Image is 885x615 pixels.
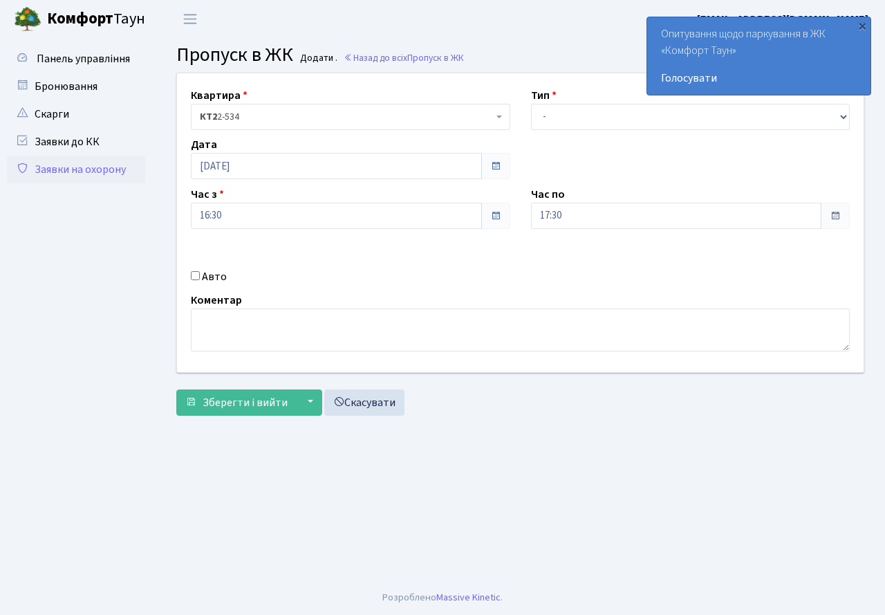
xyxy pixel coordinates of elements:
a: Скарги [7,100,145,128]
label: Квартира [191,87,248,104]
span: Зберегти і вийти [203,395,288,410]
span: <b>КТ2</b>&nbsp;&nbsp;&nbsp;2-534 [191,104,510,130]
a: Панель управління [7,45,145,73]
a: Заявки до КК [7,128,145,156]
span: <b>КТ2</b>&nbsp;&nbsp;&nbsp;2-534 [200,110,493,124]
a: Скасувати [324,389,404,416]
label: Час по [531,186,565,203]
a: Massive Kinetic [436,590,501,605]
img: logo.png [14,6,41,33]
span: Пропуск в ЖК [176,41,293,68]
a: [EMAIL_ADDRESS][DOMAIN_NAME] [697,11,868,28]
label: Дата [191,136,217,153]
label: Час з [191,186,224,203]
a: Назад до всіхПропуск в ЖК [344,51,464,64]
b: [EMAIL_ADDRESS][DOMAIN_NAME] [697,12,868,27]
div: × [855,19,869,33]
small: Додати . [297,53,337,64]
label: Тип [531,87,557,104]
div: Опитування щодо паркування в ЖК «Комфорт Таун» [647,17,870,95]
b: Комфорт [47,8,113,30]
button: Зберегти і вийти [176,389,297,416]
b: КТ2 [200,110,217,124]
a: Голосувати [661,70,857,86]
button: Переключити навігацію [173,8,207,30]
span: Пропуск в ЖК [407,51,464,64]
label: Авто [202,268,227,285]
div: Розроблено . [382,590,503,605]
a: Бронювання [7,73,145,100]
span: Панель управління [37,51,130,66]
label: Коментар [191,292,242,309]
a: Заявки на охорону [7,156,145,183]
span: Таун [47,8,145,31]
